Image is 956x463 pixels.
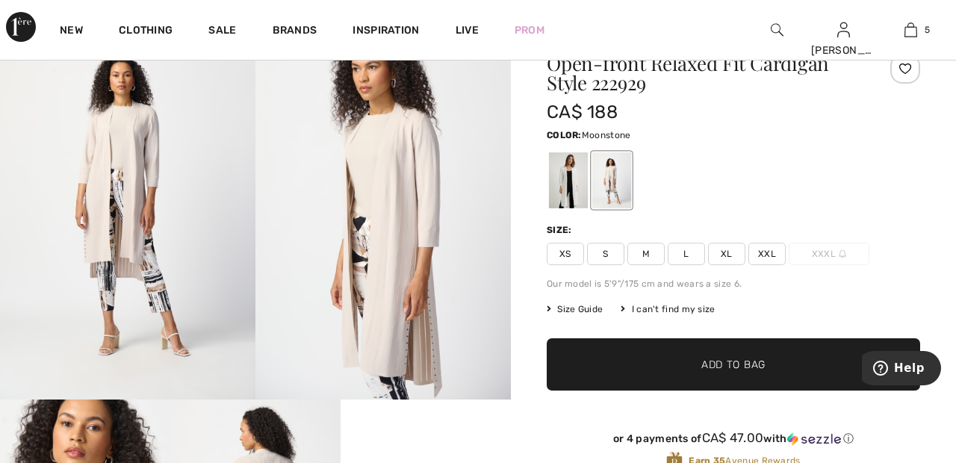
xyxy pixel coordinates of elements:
[925,23,930,37] span: 5
[547,223,575,237] div: Size:
[255,16,511,400] img: Open-front Relaxed Fit Cardigan Style 222929. 2
[353,24,419,40] span: Inspiration
[592,152,631,208] div: Moonstone
[701,357,766,373] span: Add to Bag
[708,243,745,265] span: XL
[621,302,715,316] div: I can't find my size
[515,22,544,38] a: Prom
[748,243,786,265] span: XXL
[837,22,850,37] a: Sign In
[787,432,841,446] img: Sezzle
[837,21,850,39] img: My Info
[839,250,846,258] img: ring-m.svg
[6,12,36,42] img: 1ère Avenue
[119,24,173,40] a: Clothing
[547,130,582,140] span: Color:
[456,22,479,38] a: Live
[273,24,317,40] a: Brands
[547,102,618,122] span: CA$ 188
[789,243,869,265] span: XXXL
[702,430,764,445] span: CA$ 47.00
[771,21,783,39] img: search the website
[668,243,705,265] span: L
[582,130,631,140] span: Moonstone
[547,54,858,93] h1: Open-front Relaxed Fit Cardigan Style 222929
[547,431,920,451] div: or 4 payments ofCA$ 47.00withSezzle Click to learn more about Sezzle
[547,431,920,446] div: or 4 payments of with
[904,21,917,39] img: My Bag
[587,243,624,265] span: S
[811,43,877,58] div: [PERSON_NAME]
[547,302,603,316] span: Size Guide
[627,243,665,265] span: M
[60,24,83,40] a: New
[547,277,920,290] div: Our model is 5'9"/175 cm and wears a size 6.
[208,24,236,40] a: Sale
[862,351,941,388] iframe: Opens a widget where you can find more information
[549,152,588,208] div: Vanilla 30
[878,21,943,39] a: 5
[547,243,584,265] span: XS
[547,338,920,391] button: Add to Bag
